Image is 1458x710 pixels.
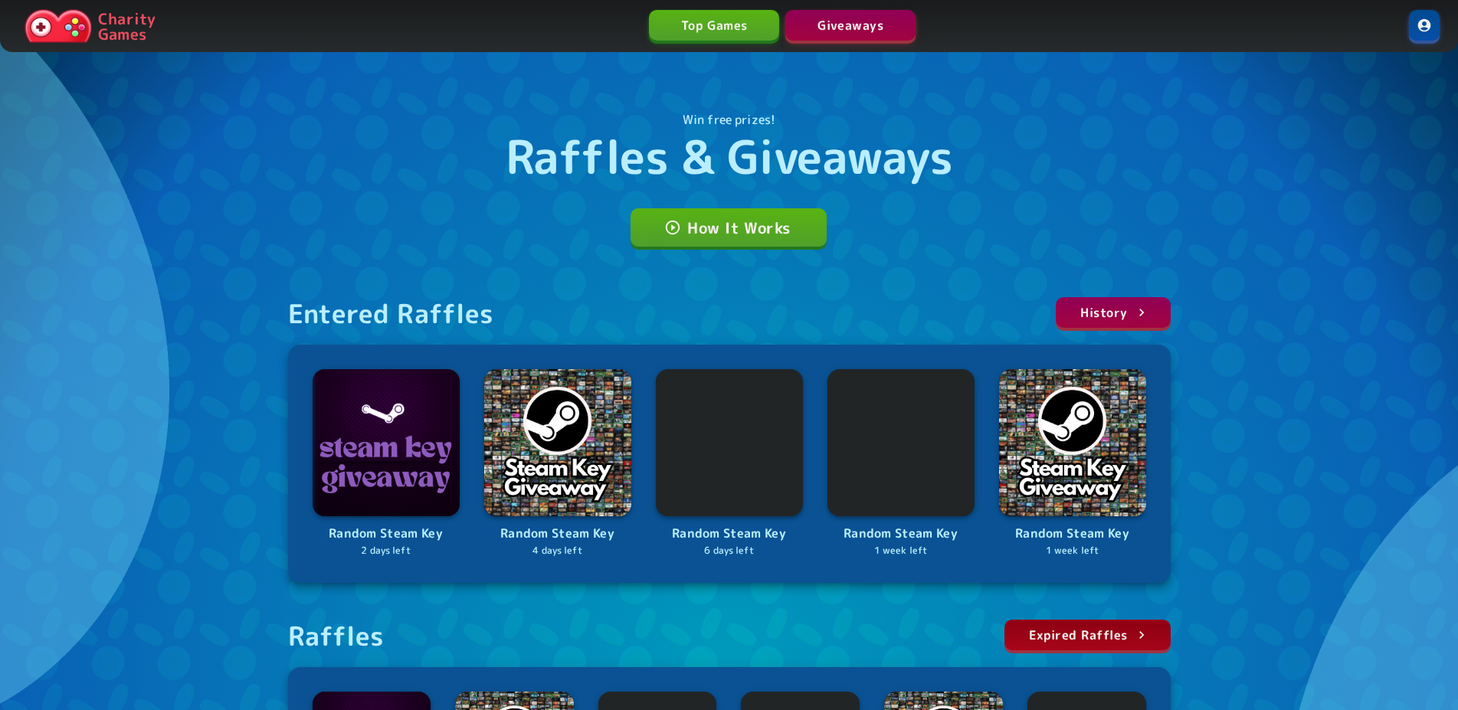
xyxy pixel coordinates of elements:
[1004,620,1171,650] a: Expired Raffles
[827,369,975,558] a: LogoRandom Steam Key1 week left
[18,6,162,46] a: Charity Games
[288,297,494,329] div: Entered Raffles
[1056,297,1170,328] a: History
[785,10,916,41] a: Giveaways
[827,544,975,558] p: 1 week left
[656,369,803,558] a: LogoRandom Steam Key6 days left
[484,544,631,558] p: 4 days left
[484,369,631,558] a: LogoRandom Steam Key4 days left
[683,110,775,129] p: Win free prizes!
[999,524,1146,544] p: Random Steam Key
[827,369,975,516] img: Logo
[506,129,953,184] h1: Raffles & Giveaways
[484,524,631,544] p: Random Steam Key
[98,11,156,41] p: Charity Games
[656,369,803,516] img: Logo
[827,524,975,544] p: Random Steam Key
[313,544,460,558] p: 2 days left
[999,369,1146,516] img: Logo
[999,544,1146,558] p: 1 week left
[656,524,803,544] p: Random Steam Key
[656,544,803,558] p: 6 days left
[649,10,779,41] a: Top Games
[25,9,92,43] img: Charity.Games
[313,369,460,558] a: LogoRandom Steam Key2 days left
[313,524,460,544] p: Random Steam Key
[288,620,385,652] div: Raffles
[999,369,1146,558] a: LogoRandom Steam Key1 week left
[631,208,827,247] a: How It Works
[313,369,460,516] img: Logo
[484,369,631,516] img: Logo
